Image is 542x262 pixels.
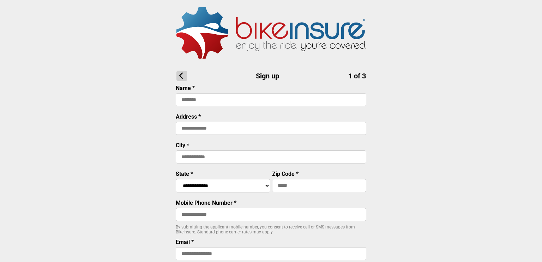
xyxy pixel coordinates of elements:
label: Address * [176,113,201,120]
h1: Sign up [176,71,366,81]
span: 1 of 3 [348,72,366,80]
label: State * [176,171,193,177]
label: Email * [176,239,194,245]
label: Zip Code * [272,171,299,177]
p: By submitting the applicant mobile number, you consent to receive call or SMS messages from BikeI... [176,225,366,234]
label: Mobile Phone Number * [176,200,236,206]
label: Name * [176,85,195,91]
label: City * [176,142,189,149]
